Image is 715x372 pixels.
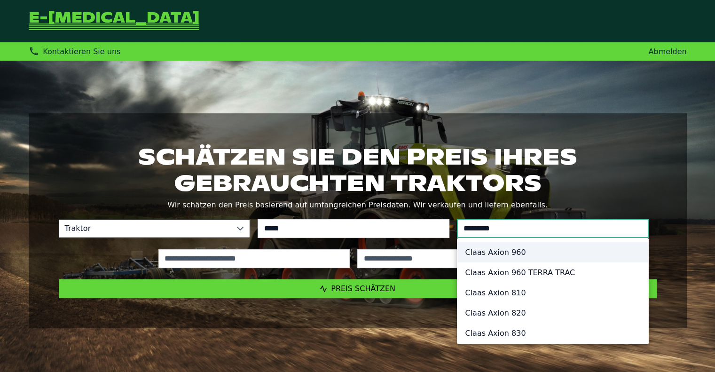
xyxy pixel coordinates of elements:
[457,283,648,303] li: Claas Axion 810
[648,47,686,56] a: Abmelden
[59,198,657,212] p: Wir schätzen den Preis basierend auf umfangreichen Preisdaten. Wir verkaufen und liefern ebenfalls.
[457,242,648,262] li: Claas Axion 960
[43,47,120,56] span: Kontaktieren Sie uns
[457,303,648,323] li: Claas Axion 820
[331,284,395,293] span: Preis schätzen
[457,343,648,364] li: Claas Axion 840
[59,143,657,196] h1: Schätzen Sie den Preis Ihres gebrauchten Traktors
[457,323,648,343] li: Claas Axion 830
[59,279,657,298] button: Preis schätzen
[59,220,231,237] span: Traktor
[29,11,199,31] a: Zurück zur Startseite
[457,262,648,283] li: Claas Axion 960 TERRA TRAC
[29,46,121,57] div: Kontaktieren Sie uns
